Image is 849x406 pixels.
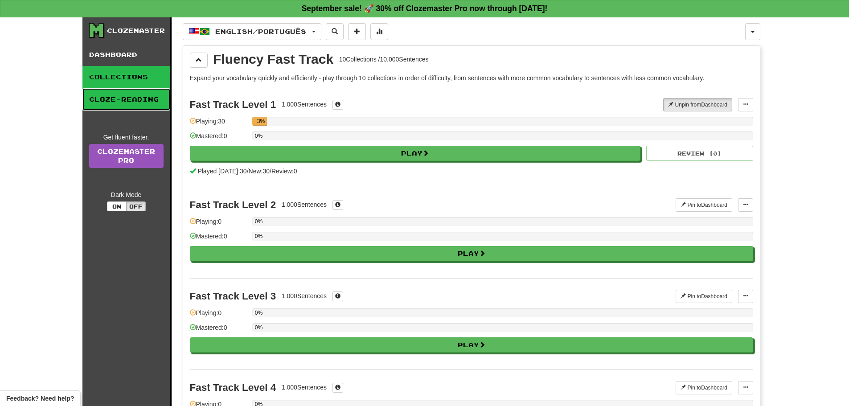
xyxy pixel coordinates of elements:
[190,246,753,261] button: Play
[190,382,276,393] div: Fast Track Level 4
[282,383,327,392] div: 1.000 Sentences
[676,290,732,303] button: Pin toDashboard
[190,337,753,353] button: Play
[82,66,170,88] a: Collections
[249,168,270,175] span: New: 30
[213,53,333,66] div: Fluency Fast Track
[646,146,753,161] button: Review (0)
[89,190,164,199] div: Dark Mode
[190,323,248,338] div: Mastered: 0
[663,98,732,111] button: Unpin fromDashboard
[302,4,548,13] strong: September sale! 🚀 30% off Clozemaster Pro now through [DATE]!
[282,100,327,109] div: 1.000 Sentences
[190,131,248,146] div: Mastered: 0
[82,44,170,66] a: Dashboard
[271,168,297,175] span: Review: 0
[676,198,732,212] button: Pin toDashboard
[348,23,366,40] button: Add sentence to collection
[270,168,271,175] span: /
[190,291,276,302] div: Fast Track Level 3
[183,23,321,40] button: English/Português
[370,23,388,40] button: More stats
[190,199,276,210] div: Fast Track Level 2
[89,144,164,168] a: ClozemasterPro
[339,55,429,64] div: 10 Collections / 10.000 Sentences
[215,28,306,35] span: English / Português
[190,232,248,246] div: Mastered: 0
[282,200,327,209] div: 1.000 Sentences
[6,394,74,403] span: Open feedback widget
[107,201,127,211] button: On
[282,291,327,300] div: 1.000 Sentences
[326,23,344,40] button: Search sentences
[82,88,170,111] a: Cloze-Reading
[676,381,732,394] button: Pin toDashboard
[190,99,276,110] div: Fast Track Level 1
[247,168,249,175] span: /
[190,308,248,323] div: Playing: 0
[126,201,146,211] button: Off
[107,26,165,35] div: Clozemaster
[190,217,248,232] div: Playing: 0
[190,146,641,161] button: Play
[190,74,753,82] p: Expand your vocabulary quickly and efficiently - play through 10 collections in order of difficul...
[190,117,248,131] div: Playing: 30
[255,117,267,126] div: 3%
[89,133,164,142] div: Get fluent faster.
[197,168,246,175] span: Played [DATE]: 30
